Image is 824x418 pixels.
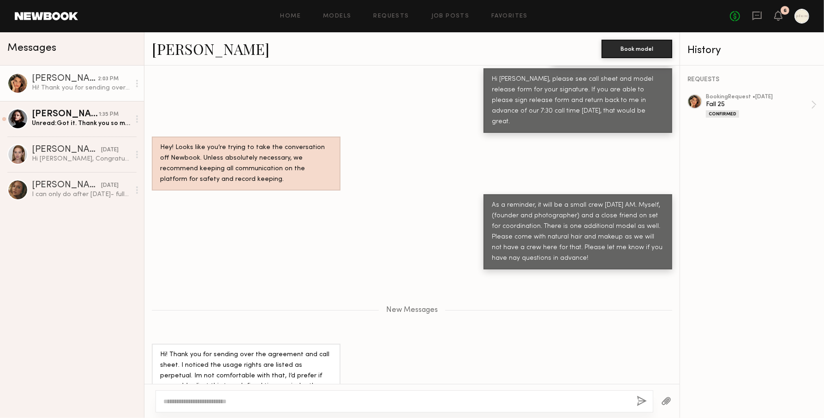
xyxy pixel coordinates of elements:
[32,119,130,128] div: Unread: Got it. Thank you so much and see you [DATE]:)
[706,94,811,100] div: booking Request • [DATE]
[32,155,130,163] div: Hi [PERSON_NAME], Congratulations on launching your brand! I’d love to shoot with you this weeken...
[98,75,119,84] div: 2:03 PM
[386,306,438,314] span: New Messages
[492,74,664,127] div: Hi [PERSON_NAME], please see call sheet and model release form for your signature. If you are abl...
[152,39,269,59] a: [PERSON_NAME]
[32,110,99,119] div: [PERSON_NAME]
[101,146,119,155] div: [DATE]
[160,350,332,413] div: Hi! Thank you for sending over the agreement and call sheet. I noticed the usage rights are liste...
[374,13,409,19] a: Requests
[687,77,817,83] div: REQUESTS
[687,45,817,56] div: History
[32,181,101,190] div: [PERSON_NAME]
[160,143,332,185] div: Hey! Looks like you’re trying to take the conversation off Newbook. Unless absolutely necessary, ...
[7,43,56,54] span: Messages
[491,13,528,19] a: Favorites
[32,74,98,84] div: [PERSON_NAME]
[602,44,672,52] a: Book model
[101,181,119,190] div: [DATE]
[706,94,817,118] a: bookingRequest •[DATE]Fall 25Confirmed
[602,40,672,58] button: Book model
[323,13,351,19] a: Models
[706,110,739,118] div: Confirmed
[32,84,130,92] div: Hi! Thank you for sending over the agreement and call sheet. I noticed the usage rights are liste...
[706,100,811,109] div: Fall 25
[281,13,301,19] a: Home
[99,110,119,119] div: 1:35 PM
[783,8,787,13] div: 6
[431,13,470,19] a: Job Posts
[32,190,130,199] div: I can only do after [DATE]- fully available starting [DATE]!
[32,145,101,155] div: [PERSON_NAME]
[492,200,664,264] div: As a reminder, it will be a small crew [DATE] AM. Myself, (founder and photographer) and a close ...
